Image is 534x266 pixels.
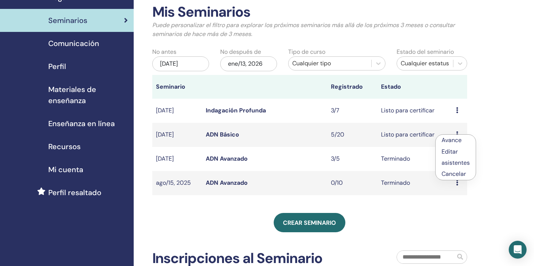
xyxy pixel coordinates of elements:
[292,59,368,68] div: Cualquier tipo
[48,84,128,106] span: Materiales de enseñanza
[283,219,336,227] span: Crear seminario
[327,99,377,123] td: 3/7
[377,75,452,99] th: Estado
[397,47,454,56] label: Estado del seminario
[442,148,458,155] a: Editar
[206,155,248,162] a: ADN Avanzado
[288,47,325,56] label: Tipo de curso
[48,187,101,198] span: Perfil resaltado
[152,21,468,39] p: Puede personalizar el filtro para explorar los próximos seminarios más allá de los próximos 3 mes...
[152,123,202,147] td: [DATE]
[220,56,277,71] div: ene/13, 2026
[206,179,248,187] a: ADN Avanzado
[152,171,202,195] td: ago/15, 2025
[48,15,87,26] span: Seminarios
[152,47,176,56] label: No antes
[274,213,345,232] a: Crear seminario
[48,118,115,129] span: Enseñanza en línea
[442,136,462,144] a: Avance
[327,123,377,147] td: 5/20
[152,147,202,171] td: [DATE]
[220,47,261,56] label: No después de
[152,99,202,123] td: [DATE]
[377,171,452,195] td: Terminado
[48,164,83,175] span: Mi cuenta
[442,170,470,178] p: Cancelar
[509,241,527,259] div: Open Intercom Messenger
[327,171,377,195] td: 0/10
[327,147,377,171] td: 3/5
[152,56,209,71] div: [DATE]
[152,75,202,99] th: Seminario
[152,4,468,21] h2: Mis Seminarios
[327,75,377,99] th: Registrado
[377,123,452,147] td: Listo para certificar
[401,59,449,68] div: Cualquier estatus
[48,38,99,49] span: Comunicación
[206,131,239,138] a: ADN Básico
[48,141,81,152] span: Recursos
[377,99,452,123] td: Listo para certificar
[206,106,266,114] a: Indagación Profunda
[377,147,452,171] td: Terminado
[48,61,66,72] span: Perfil
[442,159,470,167] a: asistentes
